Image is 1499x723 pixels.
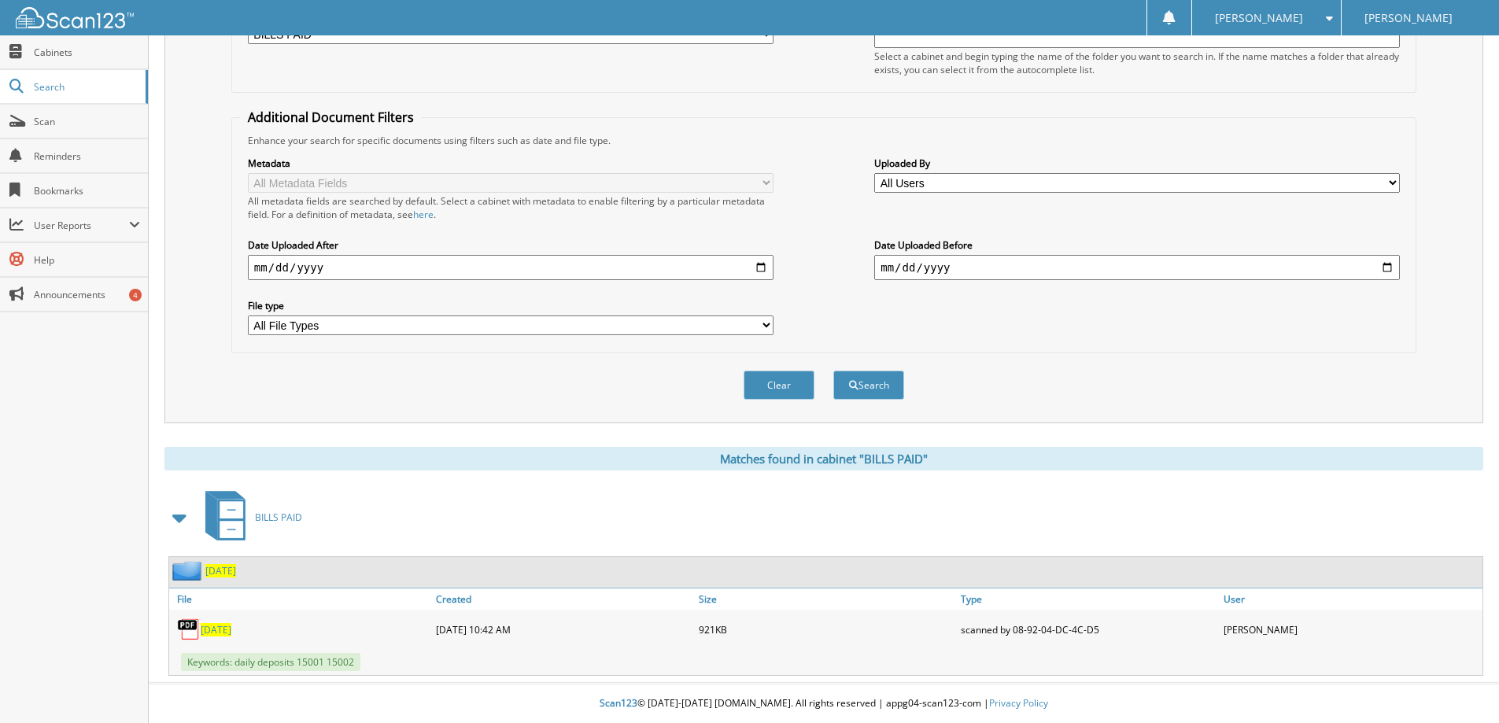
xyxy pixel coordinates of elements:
[1220,588,1482,610] a: User
[34,288,140,301] span: Announcements
[874,255,1400,280] input: end
[205,564,236,577] a: [DATE]
[957,588,1220,610] a: Type
[34,219,129,232] span: User Reports
[833,371,904,400] button: Search
[1364,13,1453,23] span: [PERSON_NAME]
[34,184,140,197] span: Bookmarks
[248,238,773,252] label: Date Uploaded After
[695,614,958,645] div: 921KB
[248,299,773,312] label: File type
[196,486,302,548] a: BILLS PAID
[172,561,205,581] img: folder2.png
[957,614,1220,645] div: scanned by 08-92-04-DC-4C-D5
[432,614,695,645] div: [DATE] 10:42 AM
[34,253,140,267] span: Help
[149,684,1499,723] div: © [DATE]-[DATE] [DOMAIN_NAME]. All rights reserved | appg04-scan123-com |
[248,157,773,170] label: Metadata
[240,134,1408,147] div: Enhance your search for specific documents using filters such as date and file type.
[34,80,138,94] span: Search
[248,255,773,280] input: start
[600,696,637,710] span: Scan123
[169,588,432,610] a: File
[989,696,1048,710] a: Privacy Policy
[34,115,140,128] span: Scan
[1420,647,1499,723] iframe: Chat Widget
[34,149,140,163] span: Reminders
[129,289,142,301] div: 4
[16,7,134,28] img: scan123-logo-white.svg
[413,208,434,221] a: here
[744,371,814,400] button: Clear
[181,653,360,671] span: Keywords: daily deposits 15001 15002
[695,588,958,610] a: Size
[1215,13,1303,23] span: [PERSON_NAME]
[201,623,231,636] a: [DATE]
[874,157,1400,170] label: Uploaded By
[255,511,302,524] span: BILLS PAID
[248,194,773,221] div: All metadata fields are searched by default. Select a cabinet with metadata to enable filtering b...
[1220,614,1482,645] div: [PERSON_NAME]
[874,50,1400,76] div: Select a cabinet and begin typing the name of the folder you want to search in. If the name match...
[874,238,1400,252] label: Date Uploaded Before
[432,588,695,610] a: Created
[240,109,422,126] legend: Additional Document Filters
[34,46,140,59] span: Cabinets
[177,618,201,641] img: PDF.png
[164,447,1483,470] div: Matches found in cabinet "BILLS PAID"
